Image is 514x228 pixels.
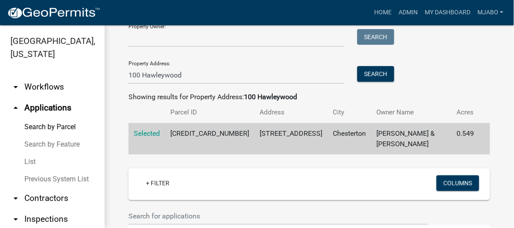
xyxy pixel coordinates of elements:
a: Selected [134,129,160,137]
th: Parcel ID [165,102,254,123]
th: Address [254,102,328,123]
th: City [328,102,371,123]
th: Acres [452,102,480,123]
strong: 100 Hawleywood [244,93,297,101]
td: [CREDIT_CARD_NUMBER] [165,123,254,155]
td: [STREET_ADDRESS] [254,123,328,155]
td: Chesterton [328,123,371,155]
i: arrow_drop_down [10,82,21,92]
a: Home [371,4,395,21]
input: Search for applications [128,207,428,225]
i: arrow_drop_down [10,214,21,225]
td: [PERSON_NAME] & [PERSON_NAME] [371,123,452,155]
button: Search [357,66,394,82]
a: + Filter [139,175,176,191]
td: 0.549 [452,123,480,155]
a: mjabo [474,4,507,21]
a: Admin [395,4,421,21]
th: Owner Name [371,102,452,123]
a: My Dashboard [421,4,474,21]
i: arrow_drop_up [10,103,21,113]
button: Columns [436,175,479,191]
button: Search [357,29,394,45]
div: Showing results for Property Address: [128,92,490,102]
i: arrow_drop_down [10,193,21,204]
